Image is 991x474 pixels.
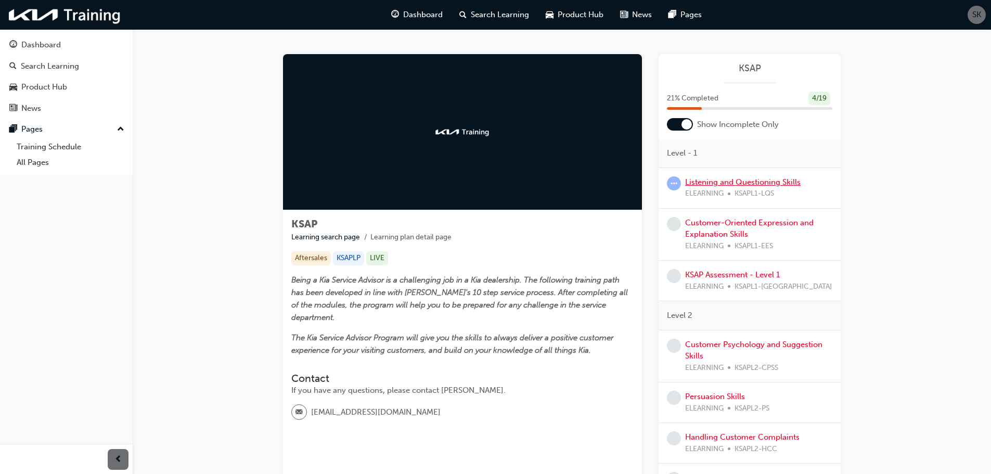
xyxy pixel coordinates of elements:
[685,432,800,442] a: Handling Customer Complaints
[12,155,128,171] a: All Pages
[4,33,128,120] button: DashboardSearch LearningProduct HubNews
[612,4,660,25] a: news-iconNews
[685,177,801,187] a: Listening and Questioning Skills
[685,443,724,455] span: ELEARNING
[366,251,388,265] div: LIVE
[4,78,128,97] a: Product Hub
[667,269,681,283] span: learningRecordVerb_NONE-icon
[667,310,692,322] span: Level 2
[685,362,724,374] span: ELEARNING
[632,9,652,21] span: News
[667,391,681,405] span: learningRecordVerb_NONE-icon
[735,281,832,293] span: KSAPL1-[GEOGRAPHIC_DATA]
[667,176,681,190] span: learningRecordVerb_ATTEMPT-icon
[291,373,634,385] h3: Contact
[697,119,779,131] span: Show Incomplete Only
[660,4,710,25] a: pages-iconPages
[4,99,128,118] a: News
[4,120,128,139] button: Pages
[972,9,981,21] span: SK
[667,431,681,445] span: learningRecordVerb_NONE-icon
[434,127,491,137] img: kia-training
[12,139,128,155] a: Training Schedule
[4,57,128,76] a: Search Learning
[968,6,986,24] button: SK
[21,39,61,51] div: Dashboard
[451,4,537,25] a: search-iconSearch Learning
[735,443,777,455] span: KSAPL2-HCC
[667,62,832,74] a: KSAP
[667,93,718,105] span: 21 % Completed
[735,188,774,200] span: KSAPL1-LQS
[333,251,364,265] div: KSAPLP
[685,218,814,239] a: Customer-Oriented Expression and Explanation Skills
[291,275,630,322] span: Being a Kia Service Advisor is a challenging job in a Kia dealership. The following training path...
[391,8,399,21] span: guage-icon
[383,4,451,25] a: guage-iconDashboard
[21,123,43,135] div: Pages
[685,270,780,279] a: KSAP Assessment - Level 1
[668,8,676,21] span: pages-icon
[667,217,681,231] span: learningRecordVerb_NONE-icon
[471,9,529,21] span: Search Learning
[685,281,724,293] span: ELEARNING
[291,333,615,355] span: The Kia Service Advisor Program will give you the skills to always deliver a positive customer ex...
[5,4,125,25] img: kia-training
[667,147,697,159] span: Level - 1
[9,62,17,71] span: search-icon
[117,123,124,136] span: up-icon
[735,403,769,415] span: KSAPL2-PS
[9,104,17,113] span: news-icon
[370,232,452,244] li: Learning plan detail page
[558,9,603,21] span: Product Hub
[21,103,41,114] div: News
[735,240,773,252] span: KSAPL1-EES
[620,8,628,21] span: news-icon
[291,251,331,265] div: Aftersales
[685,340,822,361] a: Customer Psychology and Suggestion Skills
[291,385,634,396] div: If you have any questions, please contact [PERSON_NAME].
[21,60,79,72] div: Search Learning
[537,4,612,25] a: car-iconProduct Hub
[459,8,467,21] span: search-icon
[808,92,830,106] div: 4 / 19
[291,233,360,241] a: Learning search page
[546,8,554,21] span: car-icon
[685,392,745,401] a: Persuasion Skills
[403,9,443,21] span: Dashboard
[685,403,724,415] span: ELEARNING
[9,125,17,134] span: pages-icon
[667,339,681,353] span: learningRecordVerb_NONE-icon
[291,218,317,230] span: KSAP
[311,406,441,418] span: [EMAIL_ADDRESS][DOMAIN_NAME]
[295,406,303,419] span: email-icon
[9,83,17,92] span: car-icon
[680,9,702,21] span: Pages
[4,35,128,55] a: Dashboard
[9,41,17,50] span: guage-icon
[114,453,122,466] span: prev-icon
[685,240,724,252] span: ELEARNING
[685,188,724,200] span: ELEARNING
[735,362,778,374] span: KSAPL2-CPSS
[21,81,67,93] div: Product Hub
